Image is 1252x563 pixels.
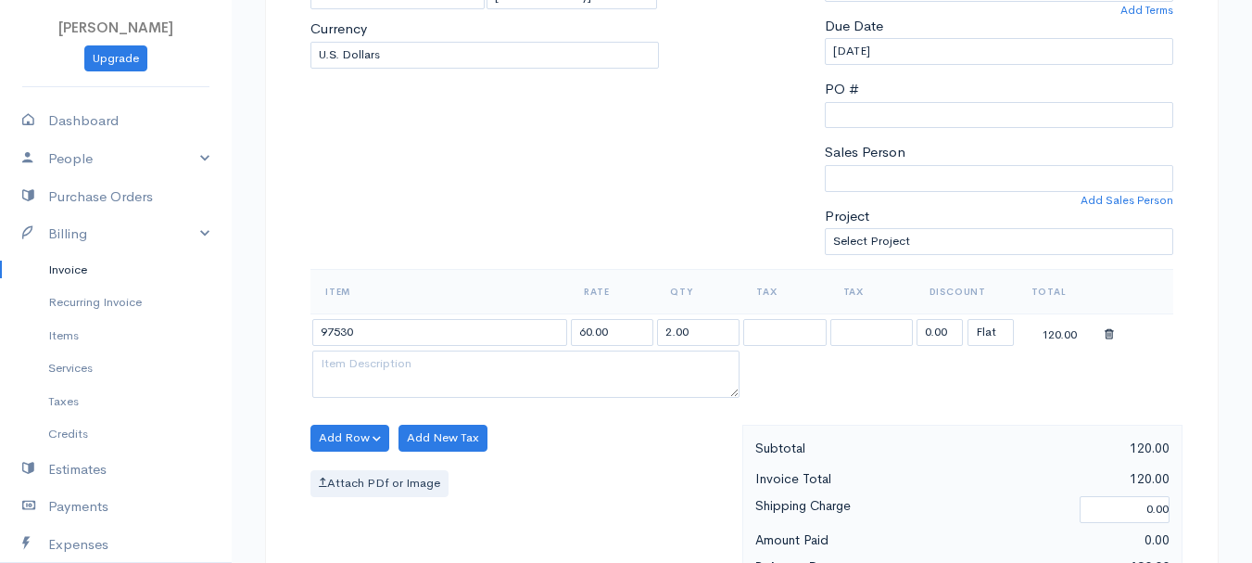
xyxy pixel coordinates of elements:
[962,437,1179,460] div: 120.00
[398,425,487,452] button: Add New Tax
[825,206,869,227] label: Project
[825,142,905,163] label: Sales Person
[1081,192,1173,209] a: Add Sales Person
[915,269,1017,313] th: Discount
[746,529,963,552] div: Amount Paid
[1120,2,1173,19] a: Add Terms
[825,79,859,100] label: PO #
[569,269,655,313] th: Rate
[1018,321,1101,344] div: 120.00
[746,437,963,460] div: Subtotal
[58,19,173,36] span: [PERSON_NAME]
[825,16,883,37] label: Due Date
[312,319,567,346] input: Item Name
[84,45,147,72] a: Upgrade
[310,269,569,313] th: Item
[746,467,963,491] div: Invoice Total
[825,38,1173,65] input: dd-mm-yyyy
[310,470,449,497] label: Attach PDf or Image
[1017,269,1103,313] th: Total
[746,494,1071,525] div: Shipping Charge
[962,529,1179,552] div: 0.00
[828,269,915,313] th: Tax
[655,269,741,313] th: Qty
[310,425,389,452] button: Add Row
[962,467,1179,491] div: 120.00
[741,269,828,313] th: Tax
[310,19,367,40] label: Currency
